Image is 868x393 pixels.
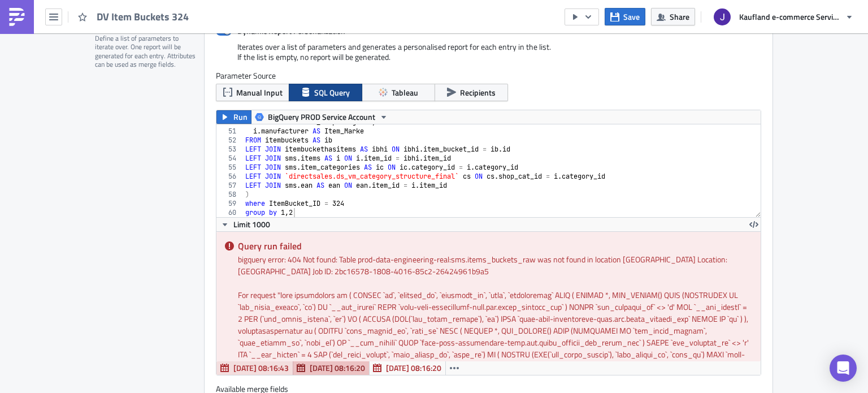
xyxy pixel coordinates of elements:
[216,218,274,231] button: Limit 1000
[216,199,244,208] div: 59
[87,17,115,26] a: Tableau
[289,84,362,101] button: SQL Query
[830,355,857,382] div: Open Intercom Messenger
[713,7,732,27] img: Avatar
[216,71,761,81] label: Parameter Source
[216,163,244,172] div: 55
[236,87,283,98] span: Manual Input
[5,5,540,26] body: Rich Text Area. Press ALT-0 for help.
[216,190,244,199] div: 58
[392,87,418,98] span: Tableau
[369,361,446,375] button: [DATE] 08:16:20
[707,5,860,29] button: Kaufland e-commerce Services GmbH & Co. KG
[5,17,540,26] p: For details please go to .
[605,8,645,25] button: Save
[216,208,244,217] div: 60
[8,8,26,26] img: PushMetrics
[216,361,293,375] button: [DATE] 08:16:43
[460,87,496,98] span: Recipients
[233,218,270,230] span: Limit 1000
[216,181,244,190] div: 57
[268,110,375,124] span: BigQuery PROD Service Account
[362,84,435,101] button: Tableau
[216,154,244,163] div: 54
[435,84,508,101] button: Recipients
[5,5,540,14] p: Attached you can find the overview from [DATE] ({{ utils.ds }}).
[216,42,761,71] div: Iterates over a list of parameters and generates a personalised report for each entry in the list...
[216,172,244,181] div: 56
[386,362,441,374] span: [DATE] 08:16:20
[238,253,752,277] div: bigquery error: 404 Not found: Table prod-data-engineering-real:sms.items_buckets_raw was not fou...
[310,362,365,374] span: [DATE] 08:16:20
[216,136,244,145] div: 52
[238,241,752,251] h5: Query run failed
[216,84,289,101] button: Manual Input
[623,11,640,23] span: Save
[233,362,289,374] span: [DATE] 08:16:43
[251,110,392,124] button: BigQuery PROD Service Account
[670,11,689,23] span: Share
[314,87,350,98] span: SQL Query
[216,127,244,136] div: 51
[95,34,197,69] div: Define a list of parameters to iterate over. One report will be generated for each entry. Attribu...
[233,110,248,124] span: Run
[651,8,695,25] button: Share
[739,11,841,23] span: Kaufland e-commerce Services GmbH & Co. KG
[216,145,244,154] div: 53
[216,110,251,124] button: Run
[293,361,370,375] button: [DATE] 08:16:20
[97,10,190,23] span: DV Item Buckets 324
